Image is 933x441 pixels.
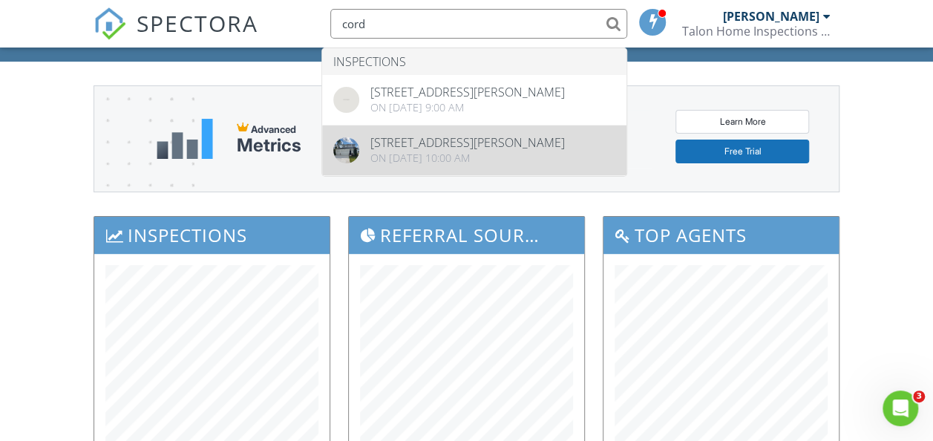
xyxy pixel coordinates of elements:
a: SPECTORA [94,20,258,51]
a: Free Trial [675,140,809,163]
input: Search everything... [330,9,627,39]
img: The Best Home Inspection Software - Spectora [94,7,126,40]
li: Inspections [322,48,626,75]
span: 3 [913,391,925,402]
div: [STREET_ADDRESS][PERSON_NAME] [370,137,565,148]
a: Learn More [675,110,809,134]
div: Talon Home Inspections LLC [681,24,830,39]
h3: Inspections [94,217,330,253]
span: Advanced [251,123,296,135]
img: advanced-banner-bg-f6ff0eecfa0ee76150a1dea9fec4b49f333892f74bc19f1b897a312d7a1b2ff3.png [94,86,194,250]
div: Metrics [237,135,301,156]
img: metrics-aadfce2e17a16c02574e7fc40e4d6b8174baaf19895a402c862ea781aae8ef5b.svg [157,119,213,159]
div: On [DATE] 9:00 am [370,102,565,114]
iframe: Intercom live chat [883,391,918,426]
div: [STREET_ADDRESS][PERSON_NAME] [370,86,565,98]
span: SPECTORA [137,7,258,39]
div: [PERSON_NAME] [722,9,819,24]
img: streetview [333,87,359,113]
h3: Top Agents [603,217,839,253]
div: On [DATE] 10:00 am [370,152,565,164]
img: 9235125%2Fcover_photos%2FAstfogxEW8PhtEG58lEz%2Foriginal.jpg [333,137,359,163]
h3: Referral Sources [349,217,584,253]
